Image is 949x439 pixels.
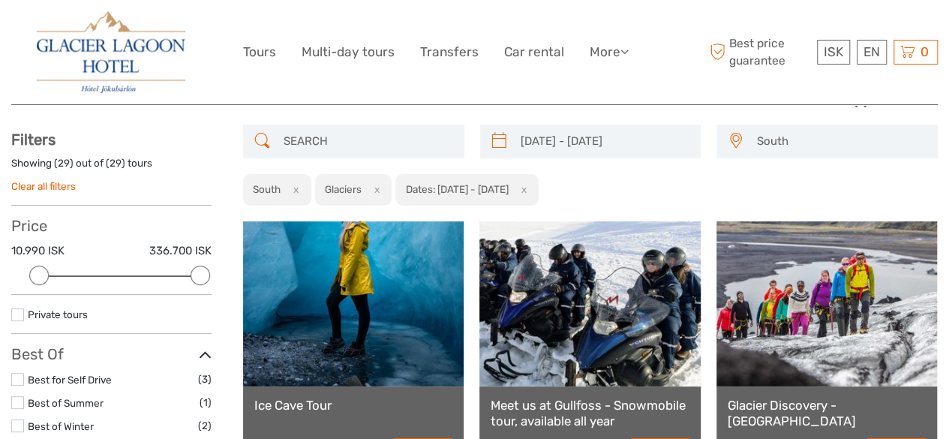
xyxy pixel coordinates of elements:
div: EN [857,40,887,65]
span: (3) [198,371,212,388]
a: More [590,41,629,63]
h2: South [253,183,281,195]
input: SEARCH [278,128,457,155]
a: Multi-day tours [302,41,395,63]
h3: Price [11,217,212,235]
a: Meet us at Gullfoss - Snowmobile tour, available all year [491,398,689,428]
a: Transfers [420,41,479,63]
a: Ice Cave Tour [254,398,452,413]
span: Best price guarantee [706,35,813,68]
a: Best of Winter [28,420,94,432]
span: (1) [200,394,212,411]
span: ISK [824,44,843,59]
h2: Glaciers [325,183,362,195]
h3: Best Of [11,345,212,363]
a: Best for Self Drive [28,374,112,386]
a: Tours [243,41,276,63]
label: 10.990 ISK [11,243,65,259]
button: South [749,129,930,154]
a: Private tours [28,308,88,320]
a: Car rental [504,41,564,63]
a: Glacier Discovery - [GEOGRAPHIC_DATA] [728,398,926,428]
button: Open LiveChat chat widget [173,23,191,41]
button: x [283,182,303,197]
button: x [364,182,384,197]
label: 29 [58,156,70,170]
button: x [511,182,531,197]
label: 336.700 ISK [149,243,212,259]
p: We're away right now. Please check back later! [21,26,170,38]
span: (2) [198,417,212,434]
a: Best of Summer [28,397,104,409]
div: Showing ( ) out of ( ) tours [11,156,212,179]
a: Clear all filters [11,180,76,192]
h2: Dates: [DATE] - [DATE] [406,183,509,195]
img: 2790-86ba44ba-e5e5-4a53-8ab7-28051417b7bc_logo_big.jpg [37,11,185,93]
input: SELECT DATES [515,128,694,155]
span: 0 [918,44,931,59]
label: 29 [110,156,122,170]
strong: Filters [11,131,56,149]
